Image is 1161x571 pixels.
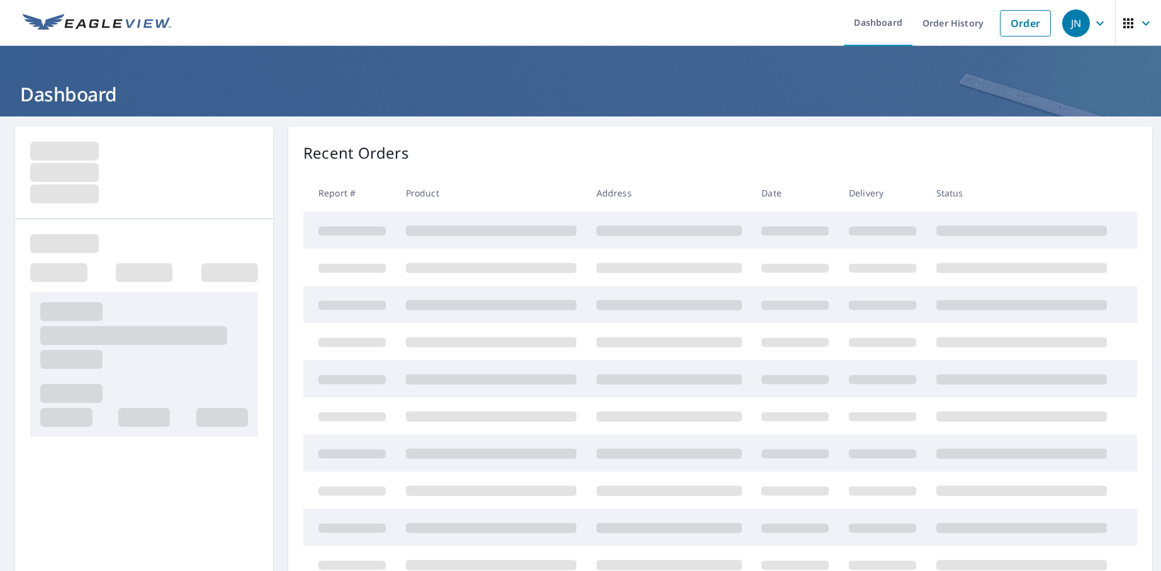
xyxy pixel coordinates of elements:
div: JN [1062,9,1090,37]
img: EV Logo [23,14,171,33]
th: Product [396,174,586,212]
th: Status [926,174,1117,212]
th: Address [586,174,752,212]
h1: Dashboard [15,81,1146,107]
th: Date [751,174,839,212]
a: Order [1000,10,1051,37]
th: Delivery [839,174,926,212]
p: Recent Orders [303,142,409,164]
th: Report # [303,174,396,212]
